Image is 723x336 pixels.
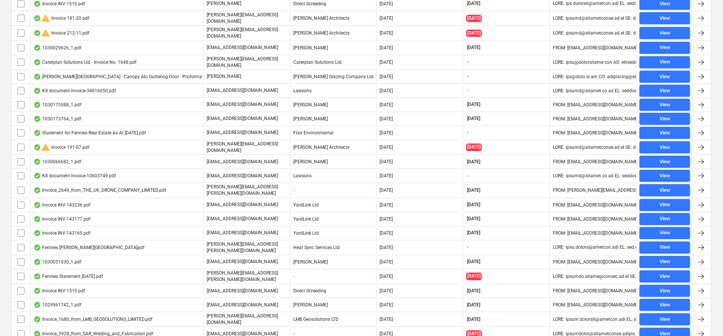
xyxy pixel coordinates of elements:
[380,88,393,93] div: [DATE]
[660,287,670,295] div: View
[380,130,393,136] div: [DATE]
[380,145,393,150] div: [DATE]
[380,230,393,236] div: [DATE]
[33,230,90,236] div: Invoice INV-143169.pdf
[466,115,481,122] span: [DATE]
[660,315,670,324] div: View
[33,273,41,279] div: OCR finished
[207,27,287,39] p: [PERSON_NAME][EMAIL_ADDRESS][DOMAIN_NAME]
[207,202,278,208] p: [EMAIL_ADDRESS][DOMAIN_NAME]
[33,28,89,38] div: Invoice 212-11.pdf
[290,99,377,111] div: [PERSON_NAME]
[380,288,393,293] div: [DATE]
[380,202,393,208] div: [DATE]
[380,30,393,36] div: [DATE]
[660,172,670,180] div: View
[290,213,377,225] div: YardLink Ltd
[639,199,690,211] button: View
[380,302,393,308] div: [DATE]
[639,27,690,39] button: View
[660,14,670,23] div: View
[207,12,287,25] p: [PERSON_NAME][EMAIL_ADDRESS][DOMAIN_NAME]
[33,30,41,36] div: OCR finished
[33,216,41,222] div: OCR finished
[660,301,670,309] div: View
[33,216,90,222] div: Invoice INV-143177.pdf
[466,316,481,323] span: [DATE]
[290,184,377,197] div: -
[33,88,41,94] div: OCR finished
[33,288,41,294] div: OCR finished
[380,245,393,250] div: [DATE]
[466,30,482,37] span: [DATE]
[660,143,670,152] div: View
[207,159,278,165] p: [EMAIL_ADDRESS][DOMAIN_NAME]
[639,71,690,83] button: View
[207,230,278,236] p: [EMAIL_ADDRESS][DOMAIN_NAME]
[33,45,81,51] div: 1030029626_1.pdf
[639,85,690,97] button: View
[466,73,469,80] span: -
[290,256,377,268] div: [PERSON_NAME]
[639,285,690,297] button: View
[207,129,278,136] p: [EMAIL_ADDRESS][DOMAIN_NAME]
[380,116,393,121] div: [DATE]
[466,202,481,208] span: [DATE]
[207,141,287,154] p: [PERSON_NAME][EMAIL_ADDRESS][DOMAIN_NAME]
[290,299,377,311] div: [PERSON_NAME]
[207,56,287,69] p: [PERSON_NAME][EMAIL_ADDRESS][DOMAIN_NAME]
[290,85,377,97] div: Lawsons
[466,244,469,251] span: -
[290,170,377,182] div: Lawsons
[290,199,377,211] div: YardLink Ltd
[380,159,393,164] div: [DATE]
[380,1,393,6] div: [DATE]
[33,143,89,152] div: Invoice 191-07.pdf
[466,173,469,179] span: -
[33,316,152,322] div: Invoice_1680_from_LMB_GEOSOLUTIONS_LIMITED.pdf
[33,173,116,179] div: K8 document invoice-10603749.pdf
[207,44,278,51] p: [EMAIL_ADDRESS][DOMAIN_NAME]
[33,259,81,265] div: 1030051030_1.pdf
[660,101,670,109] div: View
[466,159,481,165] span: [DATE]
[33,202,90,208] div: Invoice INV-143236.pdf
[41,143,50,152] span: warning
[33,130,146,136] div: Statement for Fennies Real Estate As At [DATE].pdf
[466,302,481,308] span: [DATE]
[207,115,278,122] p: [EMAIL_ADDRESS][DOMAIN_NAME]
[660,272,670,281] div: View
[380,60,393,65] div: [DATE]
[207,101,278,108] p: [EMAIL_ADDRESS][DOMAIN_NAME]
[380,173,393,178] div: [DATE]
[33,74,257,80] div: [PERSON_NAME][GEOGRAPHIC_DATA] - Canopy Alu Guttering Door - Proforma Invoice - 2nd Payment.pdf
[41,14,50,23] span: warning
[466,0,481,7] span: [DATE]
[380,45,393,50] div: [DATE]
[466,216,481,222] span: [DATE]
[639,241,690,254] button: View
[290,270,377,283] div: -
[290,141,377,154] div: [PERSON_NAME] Architects
[660,43,670,52] div: View
[207,288,278,294] p: [EMAIL_ADDRESS][DOMAIN_NAME]
[660,243,670,252] div: View
[290,27,377,39] div: [PERSON_NAME] Architects
[380,74,393,79] div: [DATE]
[33,202,41,208] div: OCR finished
[207,241,287,254] p: [PERSON_NAME][EMAIL_ADDRESS][PERSON_NAME][DOMAIN_NAME]
[290,313,377,326] div: LMB Geosolutions LTD
[207,184,287,197] p: [PERSON_NAME][EMAIL_ADDRESS][PERSON_NAME][DOMAIN_NAME]
[33,59,41,65] div: OCR finished
[207,173,278,179] p: [EMAIL_ADDRESS][DOMAIN_NAME]
[660,29,670,38] div: View
[33,130,41,136] div: OCR finished
[33,102,81,108] div: 1030175588_1.pdf
[660,186,670,195] div: View
[380,16,393,21] div: [DATE]
[639,299,690,311] button: View
[466,15,482,22] span: [DATE]
[466,273,482,280] span: [DATE]
[33,316,41,322] div: OCR finished
[33,245,144,251] div: Fennies [PERSON_NAME][GEOGRAPHIC_DATA]pdf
